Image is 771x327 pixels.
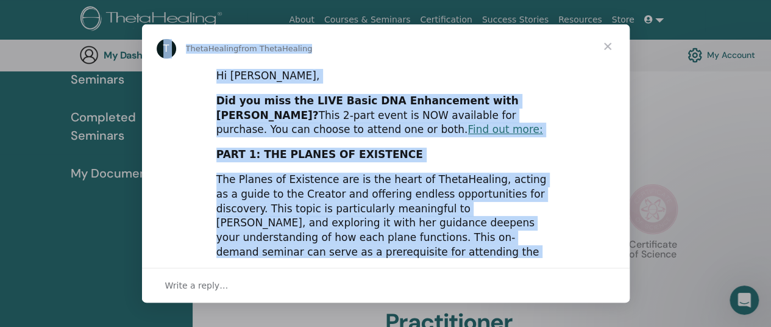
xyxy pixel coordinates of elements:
[216,148,423,160] b: PART 1: THE PLANES OF EXISTENCE
[586,24,630,68] span: Close
[165,278,229,293] span: Write a reply…
[238,44,312,53] span: from ThetaHealing
[467,123,542,135] a: Find out more:
[216,173,555,275] div: The Planes of Existence are is the heart of ThetaHealing, acting as a guide to the Creator and of...
[216,94,555,137] div: This 2-part event is NOW available for purchase. You can choose to attend one or both.
[157,39,176,59] div: Profile image for ThetaHealing
[216,69,555,84] div: Hi [PERSON_NAME],
[186,44,239,53] span: ThetaHealing
[142,268,630,303] div: Open conversation and reply
[216,95,519,121] b: Did you miss the LIVE Basic DNA Enhancement with [PERSON_NAME]?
